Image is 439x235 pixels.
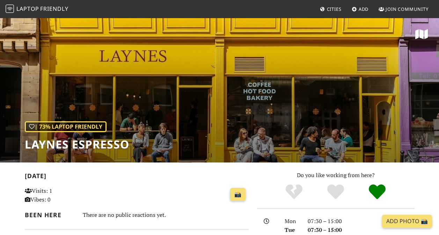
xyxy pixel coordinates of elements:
[16,5,39,13] span: Laptop
[349,3,372,15] a: Add
[303,226,419,235] div: 07:30 – 15:00
[280,226,303,235] div: Tue
[376,3,431,15] a: Join Community
[6,5,14,13] img: LaptopFriendly
[25,121,107,132] div: | 73% Laptop Friendly
[382,215,432,228] a: Add Photo 📸
[315,183,357,201] div: Yes
[280,217,303,226] div: Mon
[25,187,94,204] p: Visits: 1 Vibes: 0
[230,188,246,201] a: 📸
[40,5,68,13] span: Friendly
[25,138,129,151] h1: Laynes Espresso
[359,6,369,12] span: Add
[25,211,74,219] h2: Been here
[303,217,419,226] div: 07:30 – 15:00
[356,183,398,201] div: Definitely!
[83,210,249,220] div: There are no public reactions yet.
[386,6,429,12] span: Join Community
[257,171,415,180] p: Do you like working from here?
[327,6,342,12] span: Cities
[25,172,249,182] h2: [DATE]
[273,183,315,201] div: No
[6,3,68,15] a: LaptopFriendly LaptopFriendly
[317,3,344,15] a: Cities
